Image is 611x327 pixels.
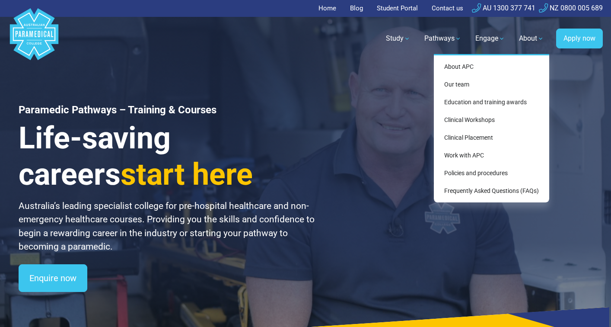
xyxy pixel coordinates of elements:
a: Enquire now [19,264,87,292]
a: Australian Paramedical College [8,17,60,61]
a: NZ 0800 005 689 [539,4,603,12]
a: Work with APC [437,147,546,163]
h1: Paramedic Pathways – Training & Courses [19,104,316,116]
p: Australia’s leading specialist college for pre-hospital healthcare and non-emergency healthcare c... [19,199,316,254]
a: Frequently Asked Questions (FAQs) [437,183,546,199]
a: Policies and procedures [437,165,546,181]
a: Engage [470,26,510,51]
a: Our team [437,77,546,93]
h3: Life-saving careers [19,120,316,192]
a: About [514,26,549,51]
a: Education and training awards [437,94,546,110]
div: About [434,54,549,202]
a: Clinical Placement [437,130,546,146]
a: Apply now [556,29,603,48]
a: About APC [437,59,546,75]
a: AU 1300 377 741 [472,4,535,12]
a: Pathways [419,26,467,51]
a: Study [381,26,416,51]
a: Clinical Workshops [437,112,546,128]
span: start here [121,157,253,192]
